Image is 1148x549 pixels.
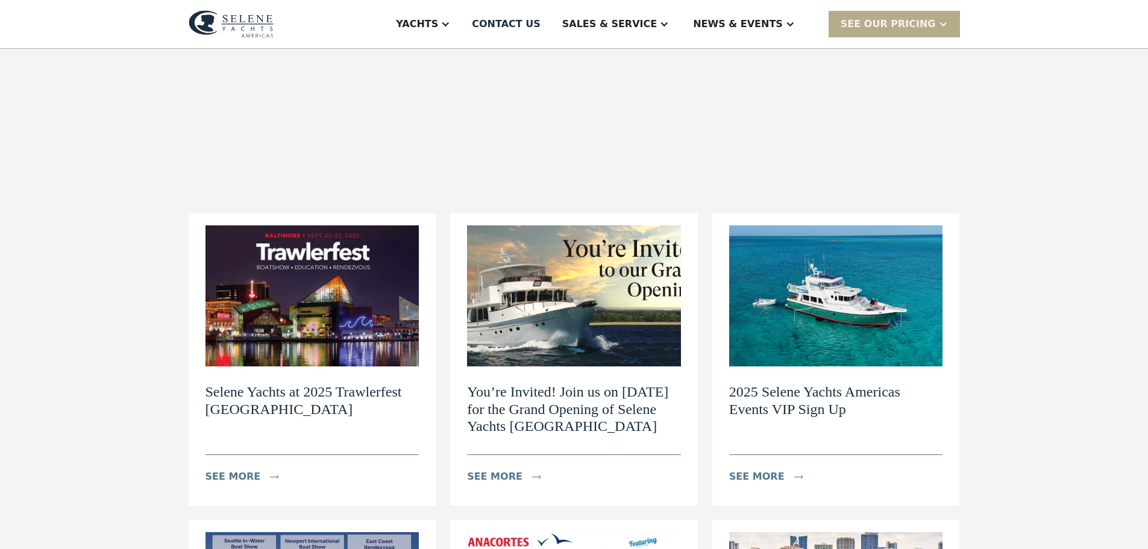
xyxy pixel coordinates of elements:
[450,213,698,506] a: You’re Invited! Join us on [DATE] for the Grand Opening of Selene Yachts [GEOGRAPHIC_DATA]see mor...
[467,383,681,435] h2: You’re Invited! Join us on [DATE] for the Grand Opening of Selene Yachts [GEOGRAPHIC_DATA]
[205,469,261,484] div: see more
[562,17,657,31] div: Sales & Service
[693,17,783,31] div: News & EVENTS
[841,17,936,31] div: SEE Our Pricing
[532,475,541,479] img: icon
[712,213,960,506] a: 2025 Selene Yachts Americas Events VIP Sign Upsee moreicon
[189,213,436,506] a: Selene Yachts at 2025 Trawlerfest [GEOGRAPHIC_DATA]see moreicon
[829,11,960,37] div: SEE Our Pricing
[729,383,943,418] h2: 2025 Selene Yachts Americas Events VIP Sign Up
[396,17,438,31] div: Yachts
[729,469,785,484] div: see more
[205,383,419,418] h2: Selene Yachts at 2025 Trawlerfest [GEOGRAPHIC_DATA]
[270,475,279,479] img: icon
[467,469,522,484] div: see more
[189,10,274,38] img: logo
[472,17,541,31] div: Contact US
[794,475,803,479] img: icon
